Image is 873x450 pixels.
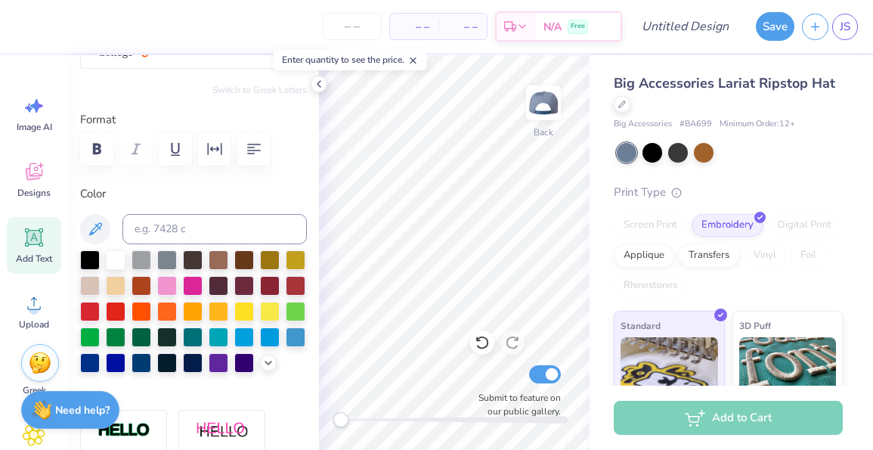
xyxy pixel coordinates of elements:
[274,49,427,70] div: Enter quantity to see the price.
[840,18,850,36] span: JS
[543,19,562,35] span: N/A
[80,388,111,405] label: Styles
[720,118,795,131] span: Minimum Order: 12 +
[630,11,741,42] input: Untitled Design
[17,121,52,133] span: Image AI
[23,384,46,396] span: Greek
[614,184,843,201] div: Print Type
[447,19,478,35] span: – –
[98,422,150,439] img: Stroke
[17,187,51,199] span: Designs
[756,12,794,41] button: Save
[768,214,841,237] div: Digital Print
[571,21,585,32] span: Free
[80,111,307,129] label: Format
[621,337,718,413] img: Standard
[212,84,307,96] button: Switch to Greek Letters
[614,275,687,297] div: Rhinestones
[614,74,835,92] span: Big Accessories Lariat Ripstop Hat
[196,421,249,440] img: Shadow
[470,391,561,418] label: Submit to feature on our public gallery.
[744,244,786,267] div: Vinyl
[621,318,661,334] span: Standard
[680,118,712,131] span: # BA699
[614,118,672,131] span: Big Accessories
[323,13,382,40] input: – –
[55,403,110,417] strong: Need help?
[333,412,348,427] div: Accessibility label
[739,337,837,413] img: 3D Puff
[534,126,553,139] div: Back
[528,88,559,118] img: Back
[739,318,771,334] span: 3D Puff
[832,14,858,40] a: JS
[19,318,49,331] span: Upload
[122,214,307,244] input: e.g. 7428 c
[80,185,307,203] label: Color
[399,19,429,35] span: – –
[692,214,763,237] div: Embroidery
[679,244,739,267] div: Transfers
[614,244,674,267] div: Applique
[614,214,687,237] div: Screen Print
[791,244,826,267] div: Foil
[16,253,52,265] span: Add Text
